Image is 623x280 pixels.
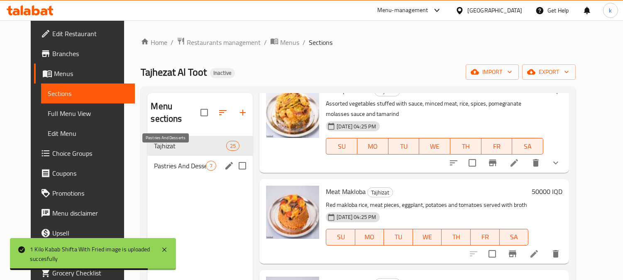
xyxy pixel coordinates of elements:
[41,103,135,123] a: Full Menu View
[264,37,267,47] li: /
[509,158,519,168] a: Edit menu item
[151,100,200,125] h2: Menu sections
[413,229,442,246] button: WE
[52,168,128,178] span: Coupons
[48,128,128,138] span: Edit Menu
[546,153,566,173] button: show more
[368,188,393,197] span: Tajhizat
[52,208,128,218] span: Menu disclaimer
[387,231,410,243] span: TU
[500,229,529,246] button: SA
[187,37,261,47] span: Restaurants management
[34,223,135,243] a: Upsell
[206,162,216,170] span: 7
[195,104,213,121] span: Select all sections
[454,140,478,152] span: TH
[326,98,543,119] p: Assorted vegetables stuffed with sauce, minced meat, rice, spices, pomegranate molasses sauce and...
[529,249,539,259] a: Edit menu item
[333,123,379,130] span: [DATE] 04:25 PM
[444,153,464,173] button: sort-choices
[30,245,153,263] div: 1 Kilo Kabab Shifta With Fried image is uploaded succesfully
[52,49,128,59] span: Branches
[48,88,128,98] span: Sections
[326,229,355,246] button: SU
[384,229,413,246] button: TU
[34,183,135,203] a: Promotions
[266,186,319,239] img: Meat Makloba
[303,37,305,47] li: /
[177,37,261,48] a: Restaurants management
[484,245,501,263] span: Select to update
[547,85,562,96] h6: 0 IQD
[546,244,566,264] button: delete
[357,138,388,155] button: MO
[503,244,523,264] button: Branch-specific-item
[210,68,235,78] div: Inactive
[516,140,540,152] span: SA
[34,163,135,183] a: Coupons
[532,186,562,197] h6: 50000 IQD
[266,85,319,138] img: Saucepan Dolma
[34,203,135,223] a: Menu disclaimer
[326,138,357,155] button: SU
[377,5,428,15] div: Menu-management
[171,37,173,47] li: /
[326,200,528,210] p: Red makloba rice, meat pieces, eggplant, potatoes and tomatoes served with broth
[52,268,128,278] span: Grocery Checklist
[52,29,128,39] span: Edit Restaurant
[388,138,420,155] button: TU
[442,229,471,246] button: TH
[392,140,416,152] span: TU
[464,154,481,172] span: Select to update
[210,69,235,76] span: Inactive
[34,24,135,44] a: Edit Restaurant
[154,161,206,171] span: Pastries And Desserts
[326,185,366,198] span: Meat Makloba
[34,64,135,84] a: Menus
[54,69,128,79] span: Menus
[41,84,135,103] a: Sections
[147,136,253,156] div: Tajhizat25
[141,63,207,81] span: Tajhezat Al Toot
[280,37,299,47] span: Menus
[34,44,135,64] a: Branches
[450,138,481,155] button: TH
[52,228,128,238] span: Upsell
[481,138,513,155] button: FR
[147,133,253,179] nav: Menu sections
[551,158,561,168] svg: Show Choices
[330,140,354,152] span: SU
[367,187,393,197] div: Tajhizat
[466,64,519,80] button: import
[609,6,612,15] span: k
[227,142,239,150] span: 25
[223,160,235,172] button: edit
[147,156,253,176] div: Pastries And Desserts7edit
[529,67,569,77] span: export
[522,64,576,80] button: export
[359,231,381,243] span: MO
[467,6,522,15] div: [GEOGRAPHIC_DATA]
[52,188,128,198] span: Promotions
[34,143,135,163] a: Choice Groups
[361,140,385,152] span: MO
[333,213,379,221] span: [DATE] 04:25 PM
[423,140,447,152] span: WE
[309,37,332,47] span: Sections
[471,229,500,246] button: FR
[512,138,543,155] button: SA
[472,67,512,77] span: import
[154,141,226,151] span: Tajhizat
[141,37,167,47] a: Home
[485,140,509,152] span: FR
[474,231,496,243] span: FR
[48,108,128,118] span: Full Menu View
[52,148,128,158] span: Choice Groups
[416,231,439,243] span: WE
[419,138,450,155] button: WE
[526,153,546,173] button: delete
[330,231,352,243] span: SU
[233,103,253,123] button: Add section
[141,37,576,48] nav: breadcrumb
[503,231,525,243] span: SA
